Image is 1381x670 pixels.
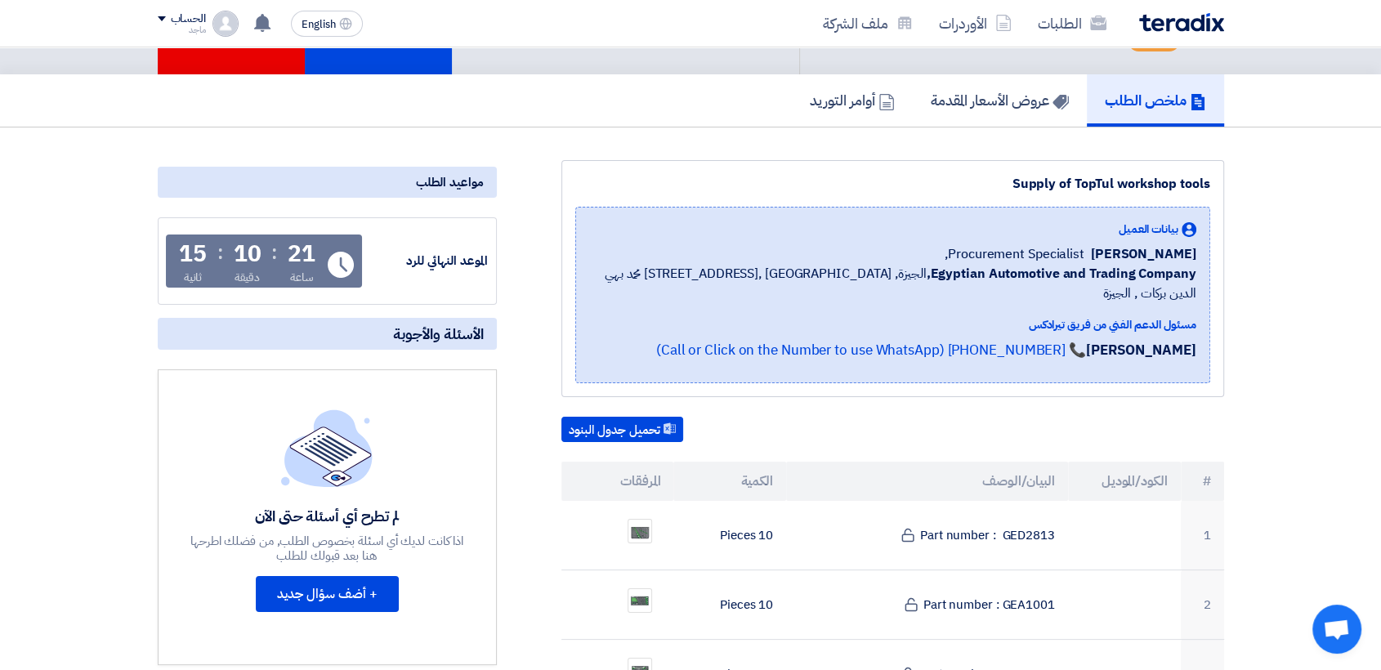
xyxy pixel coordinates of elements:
div: Supply of TopTul workshop tools [575,174,1210,194]
img: profile_test.png [212,11,239,37]
img: GEA_1758625966781.png [628,591,651,610]
span: الجيزة, [GEOGRAPHIC_DATA] ,[STREET_ADDRESS] محمد بهي الدين بركات , الجيزة [589,264,1196,303]
td: 10 Pieces [673,501,786,570]
a: ملخص الطلب [1087,74,1224,127]
img: GED_1758625901017.png [628,520,651,542]
img: Teradix logo [1139,13,1224,32]
a: 📞 [PHONE_NUMBER] (Call or Click on the Number to use WhatsApp) [656,340,1086,360]
td: 2 [1181,570,1224,640]
a: عروض الأسعار المقدمة [913,74,1087,127]
a: أوامر التوريد [792,74,913,127]
th: المرفقات [561,462,674,501]
td: 1 [1181,501,1224,570]
strong: [PERSON_NAME] [1086,340,1196,360]
h5: أوامر التوريد [810,91,895,109]
td: Part number : GEA1001 [786,570,1068,640]
td: 10 Pieces [673,570,786,640]
div: الموعد النهائي للرد [365,252,488,270]
b: Egyptian Automotive and Trading Company, [926,264,1196,284]
img: empty_state_list.svg [281,409,373,486]
a: الأوردرات [926,4,1025,42]
h5: عروض الأسعار المقدمة [931,91,1069,109]
span: بيانات العميل [1119,221,1178,238]
div: دقيقة [235,269,260,286]
div: : [217,238,223,267]
th: البيان/الوصف [786,462,1068,501]
div: : [271,238,277,267]
th: الكمية [673,462,786,501]
div: ماجد [158,25,206,34]
td: Part number : GED2813 [786,501,1068,570]
div: مواعيد الطلب [158,167,497,198]
button: English [291,11,363,37]
span: الأسئلة والأجوبة [393,324,484,343]
div: ثانية [184,269,203,286]
div: Open chat [1312,605,1361,654]
div: ساعة [290,269,314,286]
h5: ملخص الطلب [1105,91,1206,109]
a: ملف الشركة [810,4,926,42]
th: الكود/الموديل [1068,462,1181,501]
div: اذا كانت لديك أي اسئلة بخصوص الطلب, من فضلك اطرحها هنا بعد قبولك للطلب [188,534,466,563]
div: الحساب [171,12,206,26]
span: Procurement Specialist, [945,244,1084,264]
div: لم تطرح أي أسئلة حتى الآن [188,507,466,525]
button: + أضف سؤال جديد [256,576,399,612]
div: 10 [234,243,261,266]
span: [PERSON_NAME] [1091,244,1196,264]
th: # [1181,462,1224,501]
button: تحميل جدول البنود [561,417,683,443]
div: 21 [288,243,315,266]
span: English [302,19,336,30]
div: مسئول الدعم الفني من فريق تيرادكس [589,316,1196,333]
a: الطلبات [1025,4,1120,42]
div: 15 [179,243,207,266]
